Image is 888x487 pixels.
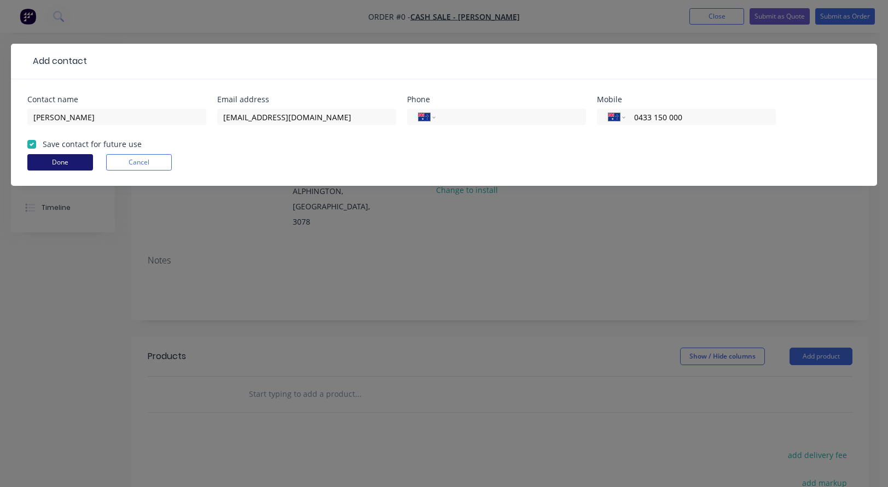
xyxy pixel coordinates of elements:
[217,96,396,103] div: Email address
[27,154,93,171] button: Done
[407,96,586,103] div: Phone
[106,154,172,171] button: Cancel
[43,138,142,150] label: Save contact for future use
[597,96,776,103] div: Mobile
[27,55,87,68] div: Add contact
[27,96,206,103] div: Contact name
